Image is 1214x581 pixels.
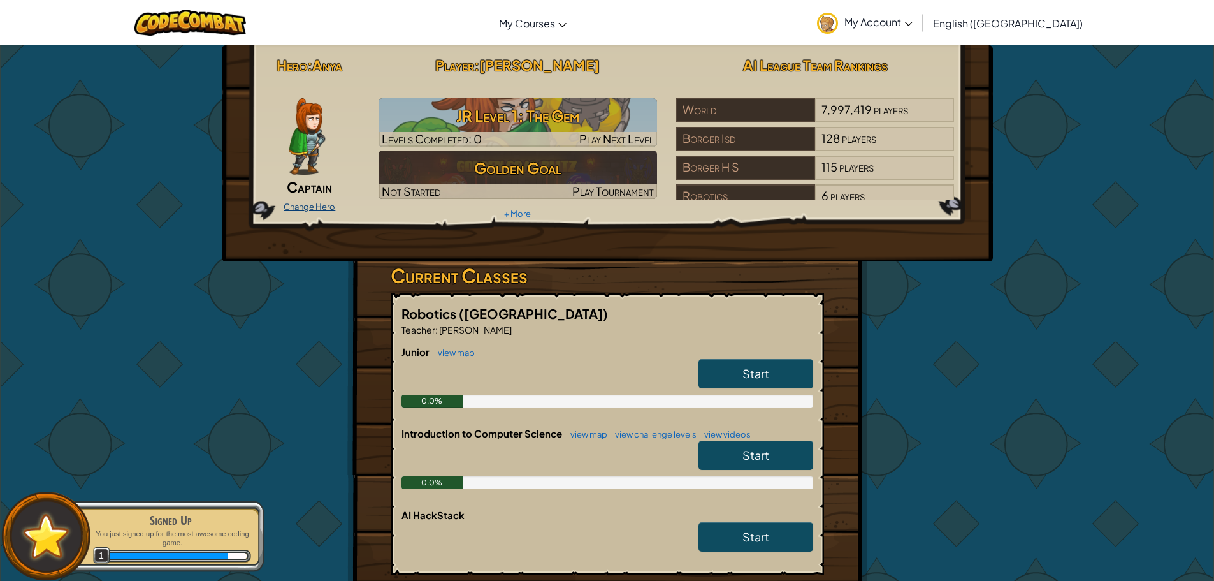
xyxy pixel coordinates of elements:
span: Start [742,366,769,381]
img: JR Level 1: The Gem [379,98,657,147]
a: Start [698,522,813,552]
h3: Golden Goal [379,154,657,182]
img: avatar [817,13,838,34]
a: view challenge levels [609,429,697,439]
div: Borger Isd [676,127,815,151]
span: : [307,56,312,74]
span: My Account [844,15,913,29]
a: My Courses [493,6,573,40]
span: [PERSON_NAME] [438,324,512,335]
span: Anya [312,56,342,74]
a: + More [504,209,531,219]
span: : [474,56,479,74]
span: 115 [821,159,837,174]
a: Play Next Level [379,98,657,147]
a: My Account [811,3,919,43]
a: view map [431,348,475,358]
span: Player [435,56,474,74]
div: 0.0% [401,476,463,489]
span: Captain [287,178,332,196]
span: : [435,324,438,335]
a: Change Hero [284,202,335,212]
h3: JR Level 1: The Gem [379,101,657,130]
span: Play Next Level [579,131,654,146]
a: view videos [698,429,751,439]
span: Play Tournament [572,184,654,198]
span: Robotics [401,305,459,321]
span: Not Started [382,184,441,198]
img: CodeCombat logo [134,10,246,36]
span: 128 [821,131,840,145]
span: 1 [93,547,110,564]
p: You just signed up for the most awesome coding game. [90,529,251,548]
div: Signed Up [90,511,251,529]
span: Levels Completed: 0 [382,131,482,146]
h3: Current Classes [391,261,824,290]
a: view map [564,429,607,439]
span: players [839,159,874,174]
img: default.png [17,508,75,564]
span: AI League Team Rankings [743,56,888,74]
span: players [830,188,865,203]
span: Teacher [401,324,435,335]
span: English ([GEOGRAPHIC_DATA]) [933,17,1083,30]
span: players [842,131,876,145]
a: World7,997,419players [676,110,955,125]
span: My Courses [499,17,555,30]
span: Junior [401,346,431,358]
div: Borger H S [676,156,815,180]
span: 6 [821,188,828,203]
a: Robotics6players [676,196,955,211]
img: Golden Goal [379,151,657,199]
a: English ([GEOGRAPHIC_DATA]) [927,6,1089,40]
div: Robotics [676,184,815,209]
span: Introduction to Computer Science [401,427,564,439]
span: ([GEOGRAPHIC_DATA]) [459,305,608,321]
span: players [874,102,908,117]
div: World [676,98,815,122]
img: captain-pose.png [289,98,325,175]
span: 7,997,419 [821,102,872,117]
span: Start [742,529,769,544]
a: Borger Isd128players [676,139,955,154]
a: Golden GoalNot StartedPlay Tournament [379,151,657,199]
span: Hero [277,56,307,74]
a: Borger H S115players [676,168,955,182]
span: [PERSON_NAME] [479,56,600,74]
span: Start [742,448,769,462]
div: 0.0% [401,395,463,408]
span: AI HackStack [401,509,465,521]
